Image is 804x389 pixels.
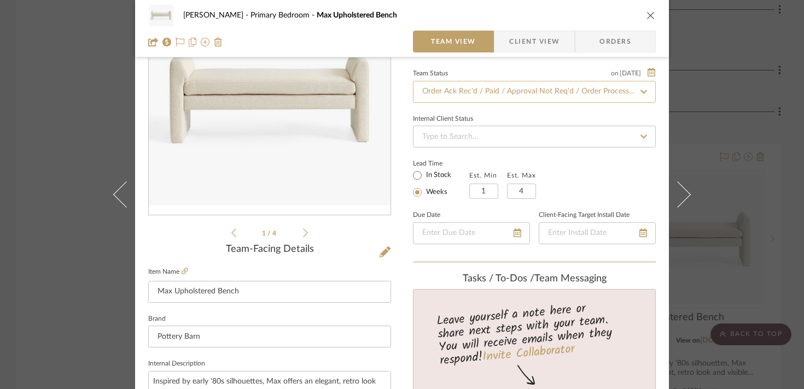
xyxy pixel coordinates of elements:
[507,172,536,179] label: Est. Max
[463,274,534,284] span: Tasks / To-Dos /
[250,11,317,19] span: Primary Bedroom
[412,297,657,370] div: Leave yourself a note here or share next steps with your team. You will receive emails when they ...
[587,31,643,52] span: Orders
[214,38,223,46] img: Remove from project
[424,170,451,180] label: In Stock
[148,4,174,26] img: 83f339ce-578b-4ebd-bd08-22807e665262_48x40.jpg
[148,326,391,347] input: Enter Brand
[539,213,630,218] label: Client-Facing Target Install Date
[482,340,575,367] a: Invite Collaborator
[469,172,497,179] label: Est. Min
[413,116,473,122] div: Internal Client Status
[413,71,448,76] div: Team Status
[413,273,656,285] div: team Messaging
[148,361,205,367] label: Internal Description
[317,11,397,19] span: Max Upholstered Bench
[424,187,447,197] label: Weeks
[183,11,250,19] span: [PERSON_NAME]
[413,158,469,168] label: Lead Time
[148,244,391,256] div: Team-Facing Details
[148,281,391,303] input: Enter Item Name
[509,31,560,52] span: Client View
[539,222,656,244] input: Enter Install Date
[272,230,278,237] span: 4
[148,267,188,276] label: Item Name
[413,213,440,218] label: Due Date
[646,10,656,20] button: close
[413,222,530,244] input: Enter Due Date
[431,31,476,52] span: Team View
[413,168,469,199] mat-radio-group: Select item type
[619,69,642,77] span: [DATE]
[611,70,619,76] span: on
[413,126,656,148] input: Type to Search…
[148,316,166,322] label: Brand
[262,230,267,237] span: 1
[413,81,656,103] input: Type to Search…
[267,230,272,237] span: /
